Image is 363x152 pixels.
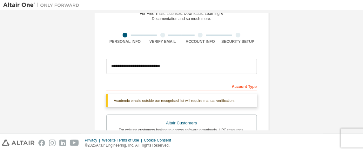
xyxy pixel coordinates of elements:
[140,11,223,21] div: For Free Trials, Licenses, Downloads, Learning & Documentation and so much more.
[106,81,257,91] div: Account Type
[85,143,175,148] p: © 2025 Altair Engineering, Inc. All Rights Reserved.
[85,138,102,143] div: Privacy
[182,39,219,44] div: Account Info
[59,140,66,146] img: linkedin.svg
[106,94,257,107] div: Academic emails outside our recognised list will require manual verification.
[144,138,175,143] div: Cookie Consent
[3,2,83,8] img: Altair One
[111,127,253,137] div: For existing customers looking to access software downloads, HPC resources, community, trainings ...
[219,39,257,44] div: Security Setup
[70,140,79,146] img: youtube.svg
[38,140,45,146] img: facebook.svg
[111,119,253,128] div: Altair Customers
[2,140,35,146] img: altair_logo.svg
[144,39,182,44] div: Verify Email
[49,140,56,146] img: instagram.svg
[102,138,144,143] div: Website Terms of Use
[106,39,144,44] div: Personal Info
